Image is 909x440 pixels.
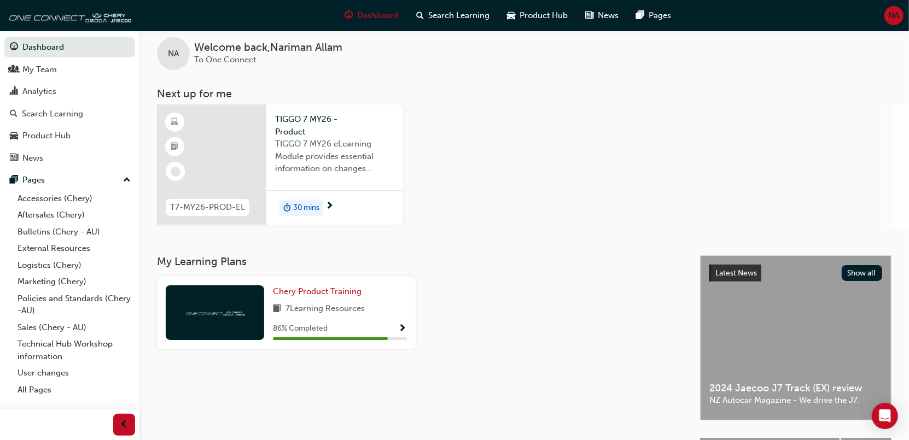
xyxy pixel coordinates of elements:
a: pages-iconPages [627,4,680,27]
div: Product Hub [22,130,71,142]
button: Show all [842,265,883,281]
a: My Team [4,60,135,80]
span: 2024 Jaecoo J7 Track (EX) review [709,382,882,395]
a: Chery Product Training [273,285,366,298]
div: Open Intercom Messenger [872,403,898,429]
span: booktick-icon [171,140,179,154]
span: Dashboard [357,9,399,22]
a: Latest NewsShow all2024 Jaecoo J7 Track (EX) reviewNZ Autocar Magazine - We drive the J7. [700,255,891,420]
span: 86 % Completed [273,322,328,335]
span: News [598,9,619,22]
span: Pages [649,9,671,22]
a: Technical Hub Workshop information [13,336,135,365]
span: news-icon [10,154,18,163]
a: Analytics [4,81,135,102]
span: Chery Product Training [273,286,362,296]
span: 30 mins [293,202,319,214]
a: Logistics (Chery) [13,257,135,274]
span: people-icon [10,65,18,75]
a: Aftersales (Chery) [13,207,135,224]
a: news-iconNews [576,4,627,27]
button: Show Progress [399,322,407,336]
a: T7-MY26-PROD-ELTIGGO 7 MY26 - ProductTIGGO 7 MY26 eLearning Module provides essential information... [157,104,403,225]
span: guage-icon [345,9,353,22]
span: learningRecordVerb_NONE-icon [171,167,180,177]
span: news-icon [585,9,593,22]
span: search-icon [10,109,18,119]
span: prev-icon [120,418,129,432]
span: car-icon [10,131,18,141]
a: guage-iconDashboard [336,4,407,27]
span: Product Hub [520,9,568,22]
span: book-icon [273,302,281,316]
a: All Pages [13,382,135,398]
a: Policies and Standards (Chery -AU) [13,290,135,319]
a: User changes [13,365,135,382]
a: External Resources [13,240,135,257]
span: NZ Autocar Magazine - We drive the J7. [709,394,882,407]
button: NA [884,6,904,25]
div: Pages [22,174,45,186]
span: Latest News [715,268,757,278]
span: car-icon [507,9,515,22]
span: Search Learning [428,9,490,22]
div: Search Learning [22,108,83,120]
a: car-iconProduct Hub [498,4,576,27]
span: Welcome back , Nariman Allam [194,42,342,54]
a: Accessories (Chery) [13,190,135,207]
img: oneconnect [185,307,245,318]
button: Pages [4,170,135,190]
div: Analytics [22,85,56,98]
span: TIGGO 7 MY26 - Product [275,113,394,138]
a: Dashboard [4,37,135,57]
h3: My Learning Plans [157,255,683,268]
a: News [4,148,135,168]
span: To One Connect [194,55,256,64]
span: chart-icon [10,87,18,97]
span: 7 Learning Resources [285,302,365,316]
span: T7-MY26-PROD-EL [170,201,245,214]
span: learningResourceType_ELEARNING-icon [171,115,179,130]
span: TIGGO 7 MY26 eLearning Module provides essential information on changes introduced with the new M... [275,138,394,175]
a: Sales (Chery - AU) [13,319,135,336]
button: DashboardMy TeamAnalyticsSearch LearningProduct HubNews [4,35,135,170]
div: News [22,152,43,165]
a: Bulletins (Chery - AU) [13,224,135,240]
span: pages-icon [636,9,644,22]
span: Show Progress [399,324,407,334]
h3: Next up for me [139,87,909,100]
a: Search Learning [4,104,135,124]
span: next-icon [325,202,334,212]
span: duration-icon [283,201,291,215]
a: Latest NewsShow all [709,265,882,282]
span: pages-icon [10,175,18,185]
span: guage-icon [10,43,18,52]
a: Marketing (Chery) [13,273,135,290]
span: NA [889,9,900,22]
span: up-icon [123,173,131,187]
span: NA [168,48,179,60]
div: My Team [22,63,57,76]
a: search-iconSearch Learning [407,4,498,27]
a: Product Hub [4,126,135,146]
span: search-icon [416,9,424,22]
img: oneconnect [5,4,131,26]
